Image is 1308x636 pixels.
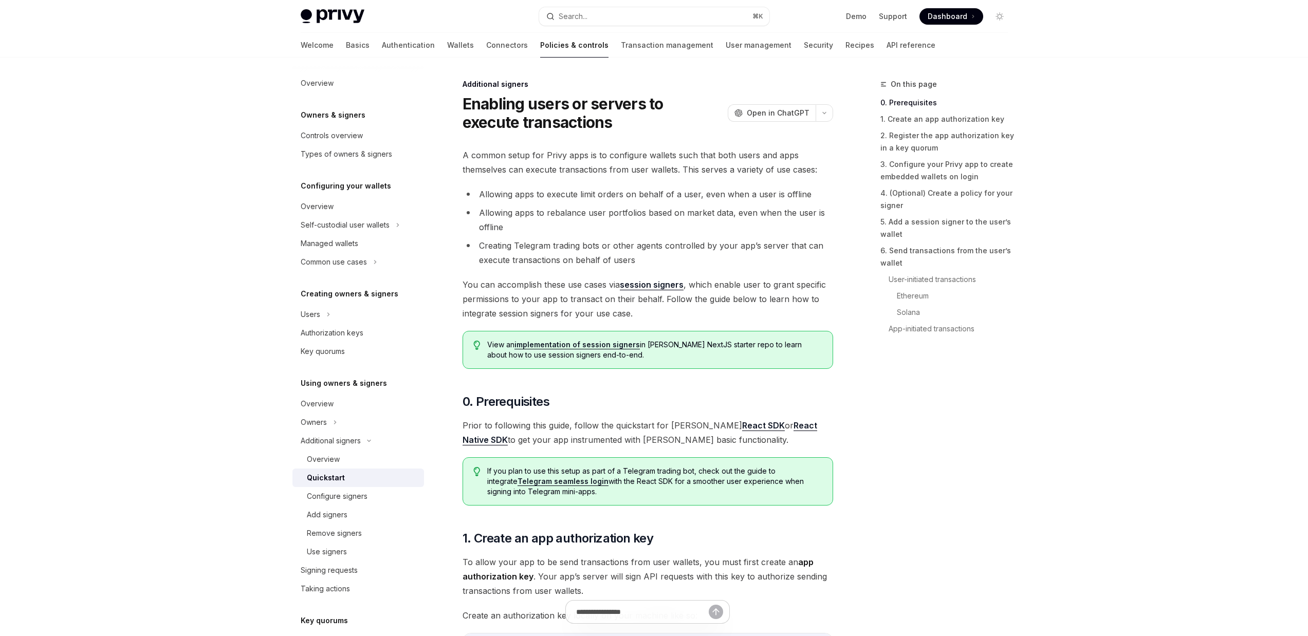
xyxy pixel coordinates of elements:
button: Search...⌘K [539,7,769,26]
div: Remove signers [307,527,362,539]
a: Signing requests [292,561,424,579]
a: Overview [292,74,424,92]
div: Users [301,308,320,321]
span: 0. Prerequisites [463,394,549,410]
a: Telegram seamless login [518,477,609,486]
div: Self-custodial user wallets [301,219,390,231]
a: Controls overview [292,126,424,145]
svg: Tip [473,341,481,350]
div: Overview [307,453,340,465]
span: View an in [PERSON_NAME] NextJS starter repo to learn about how to use session signers end-to-end. [487,340,822,360]
div: Key quorums [301,345,345,358]
div: Overview [301,77,334,89]
h5: Using owners & signers [301,377,387,389]
h5: Owners & signers [301,109,365,121]
a: Add signers [292,506,424,524]
div: Authorization keys [301,327,363,339]
div: Controls overview [301,129,363,142]
span: You can accomplish these use cases via , which enable user to grant specific permissions to your ... [463,277,833,321]
a: Dashboard [919,8,983,25]
a: Taking actions [292,579,424,598]
a: User management [726,33,791,58]
a: 0. Prerequisites [880,95,1016,111]
div: Taking actions [301,583,350,595]
div: Owners [301,416,327,428]
span: If you plan to use this setup as part of a Telegram trading bot, check out the guide to integrate... [487,466,822,497]
div: Additional signers [301,435,361,447]
a: Types of owners & signers [292,145,424,163]
a: Quickstart [292,469,424,487]
a: Policies & controls [540,33,609,58]
a: Key quorums [292,342,424,361]
div: Overview [301,200,334,213]
a: Security [804,33,833,58]
div: Additional signers [463,79,833,89]
a: 6. Send transactions from the user’s wallet [880,242,1016,271]
a: Ethereum [897,288,1016,304]
a: 1. Create an app authorization key [880,111,1016,127]
a: Overview [292,395,424,413]
svg: Tip [473,467,481,476]
a: Basics [346,33,370,58]
a: 2. Register the app authorization key in a key quorum [880,127,1016,156]
div: Signing requests [301,564,358,576]
span: Open in ChatGPT [747,108,809,118]
a: 3. Configure your Privy app to create embedded wallets on login [880,156,1016,185]
div: Configure signers [307,490,367,502]
div: Common use cases [301,256,367,268]
span: To allow your app to be send transactions from user wallets, you must first create an . Your app’... [463,555,833,598]
h1: Enabling users or servers to execute transactions [463,95,724,132]
div: Overview [301,398,334,410]
a: Connectors [486,33,528,58]
a: Welcome [301,33,334,58]
a: Support [879,11,907,22]
div: Managed wallets [301,237,358,250]
li: Allowing apps to rebalance user portfolios based on market data, even when the user is offline [463,205,833,234]
span: A common setup for Privy apps is to configure wallets such that both users and apps themselves ca... [463,148,833,177]
a: 5. Add a session signer to the user’s wallet [880,214,1016,242]
button: Send message [709,605,723,619]
a: Remove signers [292,524,424,543]
a: Authorization keys [292,324,424,342]
a: Managed wallets [292,234,424,253]
a: implementation of session signers [514,340,640,349]
a: Configure signers [292,487,424,506]
button: Open in ChatGPT [728,104,816,122]
a: Transaction management [621,33,713,58]
a: Use signers [292,543,424,561]
span: ⌘ K [752,12,763,21]
div: Types of owners & signers [301,148,392,160]
a: Overview [292,197,424,216]
h5: Configuring your wallets [301,180,391,192]
a: Demo [846,11,867,22]
li: Allowing apps to execute limit orders on behalf of a user, even when a user is offline [463,187,833,201]
span: 1. Create an app authorization key [463,530,654,547]
a: 4. (Optional) Create a policy for your signer [880,185,1016,214]
a: React SDK [742,420,785,431]
img: light logo [301,9,364,24]
button: Toggle dark mode [991,8,1008,25]
a: Wallets [447,33,474,58]
span: Dashboard [928,11,967,22]
span: Prior to following this guide, follow the quickstart for [PERSON_NAME] or to get your app instrum... [463,418,833,447]
a: Overview [292,450,424,469]
a: Recipes [845,33,874,58]
a: User-initiated transactions [889,271,1016,288]
div: Add signers [307,509,347,521]
h5: Key quorums [301,614,348,627]
span: On this page [891,78,937,90]
a: session signers [620,279,684,290]
li: Creating Telegram trading bots or other agents controlled by your app’s server that can execute t... [463,238,833,267]
div: Quickstart [307,472,345,484]
a: API reference [887,33,935,58]
h5: Creating owners & signers [301,288,398,300]
div: Use signers [307,546,347,558]
div: Search... [559,10,587,23]
a: Authentication [382,33,435,58]
a: App-initiated transactions [889,321,1016,337]
a: Solana [897,304,1016,321]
